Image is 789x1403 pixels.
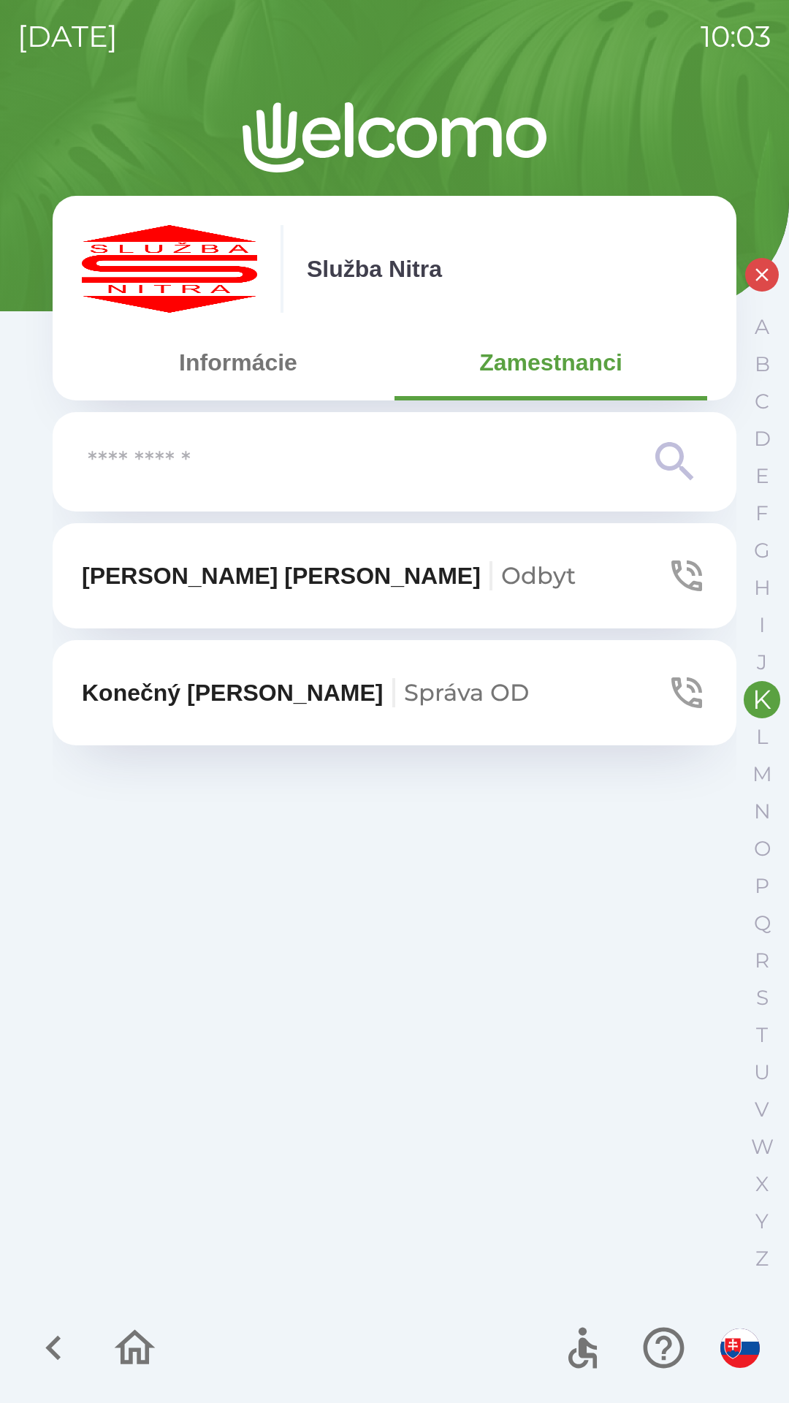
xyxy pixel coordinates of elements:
[82,336,394,389] button: Informácie
[394,336,707,389] button: Zamestnanci
[404,678,529,707] span: Správa OD
[82,225,257,313] img: c55f63fc-e714-4e15-be12-dfeb3df5ea30.png
[53,640,736,745] button: Konečný [PERSON_NAME]Správa OD
[18,15,118,58] p: [DATE]
[501,561,576,590] span: Odbyt
[720,1328,760,1368] img: sk flag
[82,675,529,710] p: Konečný [PERSON_NAME]
[53,523,736,628] button: [PERSON_NAME] [PERSON_NAME]Odbyt
[53,102,736,172] img: Logo
[82,558,576,593] p: [PERSON_NAME] [PERSON_NAME]
[307,251,442,286] p: Služba Nitra
[701,15,771,58] p: 10:03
